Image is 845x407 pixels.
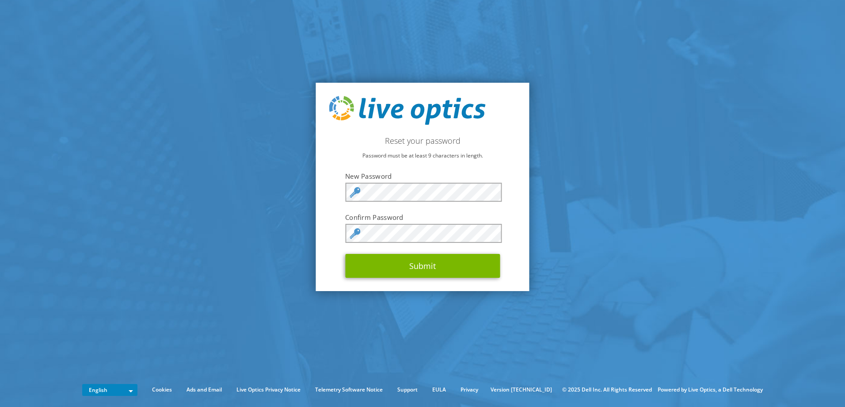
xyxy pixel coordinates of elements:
[454,385,485,395] a: Privacy
[486,385,556,395] li: Version [TECHNICAL_ID]
[329,151,516,161] p: Password must be at least 9 characters in length.
[145,385,179,395] a: Cookies
[329,136,516,146] h2: Reset your password
[230,385,307,395] a: Live Optics Privacy Notice
[426,385,453,395] a: EULA
[345,172,500,180] label: New Password
[308,385,389,395] a: Telemetry Software Notice
[180,385,228,395] a: Ads and Email
[658,385,763,395] li: Powered by Live Optics, a Dell Technology
[391,385,424,395] a: Support
[558,385,656,395] li: © 2025 Dell Inc. All Rights Reserved
[345,254,500,278] button: Submit
[345,213,500,222] label: Confirm Password
[329,96,486,125] img: live_optics_svg.svg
